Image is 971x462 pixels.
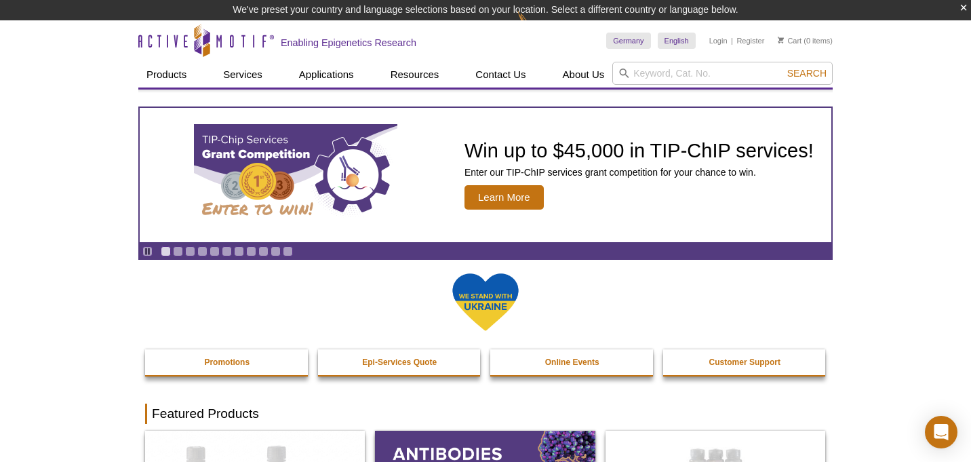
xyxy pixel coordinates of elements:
[464,185,544,210] span: Learn More
[731,33,733,49] li: |
[246,246,256,256] a: Go to slide 8
[145,349,309,375] a: Promotions
[145,404,826,424] h2: Featured Products
[467,62,534,88] a: Contact Us
[663,349,827,375] a: Customer Support
[185,246,195,256] a: Go to slide 3
[778,33,833,49] li: (0 items)
[925,416,957,448] div: Open Intercom Messenger
[464,166,814,178] p: Enter our TIP-ChIP services grant competition for your chance to win.
[545,358,599,367] strong: Online Events
[234,246,244,256] a: Go to slide 7
[612,62,833,85] input: Keyword, Cat. No.
[318,349,482,375] a: Epi-Services Quote
[291,62,362,88] a: Applications
[658,33,696,49] a: English
[709,36,728,45] a: Login
[606,33,650,49] a: Germany
[138,62,195,88] a: Products
[778,36,801,45] a: Cart
[490,349,654,375] a: Online Events
[194,124,397,226] img: TIP-ChIP Services Grant Competition
[173,246,183,256] a: Go to slide 2
[140,108,831,242] a: TIP-ChIP Services Grant Competition Win up to $45,000 in TIP-ChIP services! Enter our TIP-ChIP se...
[215,62,271,88] a: Services
[464,140,814,161] h2: Win up to $45,000 in TIP-ChIP services!
[736,36,764,45] a: Register
[140,108,831,242] article: TIP-ChIP Services Grant Competition
[281,37,416,49] h2: Enabling Epigenetics Research
[258,246,269,256] a: Go to slide 9
[783,67,831,79] button: Search
[222,246,232,256] a: Go to slide 6
[787,68,827,79] span: Search
[362,358,437,367] strong: Epi-Services Quote
[197,246,207,256] a: Go to slide 4
[709,358,780,367] strong: Customer Support
[778,37,784,43] img: Your Cart
[517,10,553,42] img: Change Here
[283,246,293,256] a: Go to slide 11
[142,246,153,256] a: Toggle autoplay
[382,62,448,88] a: Resources
[161,246,171,256] a: Go to slide 1
[555,62,613,88] a: About Us
[452,272,519,332] img: We Stand With Ukraine
[210,246,220,256] a: Go to slide 5
[271,246,281,256] a: Go to slide 10
[204,358,250,367] strong: Promotions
